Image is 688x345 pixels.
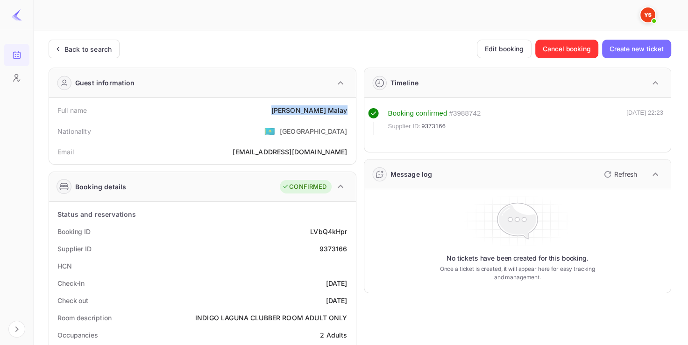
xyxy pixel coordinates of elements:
[57,244,92,254] div: Supplier ID
[195,313,348,323] div: INDIGO LAGUNA CLUBBER ROOM ADULT ONLY
[64,44,112,54] div: Back to search
[320,330,347,340] div: 2 Adults
[57,296,88,305] div: Check out
[57,227,91,236] div: Booking ID
[447,254,589,263] p: No tickets have been created for this booking.
[282,182,326,192] div: CONFIRMED
[57,313,111,323] div: Room description
[598,167,641,182] button: Refresh
[75,182,126,192] div: Booking details
[57,147,74,157] div: Email
[8,321,25,338] button: Expand navigation
[477,40,532,58] button: Edit booking
[57,330,98,340] div: Occupancies
[421,122,446,131] span: 9373166
[319,244,347,254] div: 9373166
[280,126,348,136] div: [GEOGRAPHIC_DATA]
[390,78,418,88] div: Timeline
[264,123,275,139] span: United States
[57,126,91,136] div: Nationality
[4,67,29,88] a: Customers
[535,40,598,58] button: Cancel booking
[57,105,87,115] div: Full name
[233,147,347,157] div: [EMAIL_ADDRESS][DOMAIN_NAME]
[271,105,348,115] div: [PERSON_NAME] Malay
[11,9,22,21] img: LiteAPI
[326,296,348,305] div: [DATE]
[640,7,655,22] img: Yandex Support
[602,40,671,58] button: Create new ticket
[388,122,421,131] span: Supplier ID:
[4,44,29,65] a: Bookings
[626,108,663,135] div: [DATE] 22:23
[435,265,600,282] p: Once a ticket is created, it will appear here for easy tracking and management.
[326,278,348,288] div: [DATE]
[388,108,447,119] div: Booking confirmed
[57,278,85,288] div: Check-in
[390,169,433,179] div: Message log
[614,169,637,179] p: Refresh
[75,78,135,88] div: Guest information
[310,227,347,236] div: LVbQ4kHpr
[57,209,136,219] div: Status and reservations
[57,261,72,271] div: HCN
[449,108,481,119] div: # 3988742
